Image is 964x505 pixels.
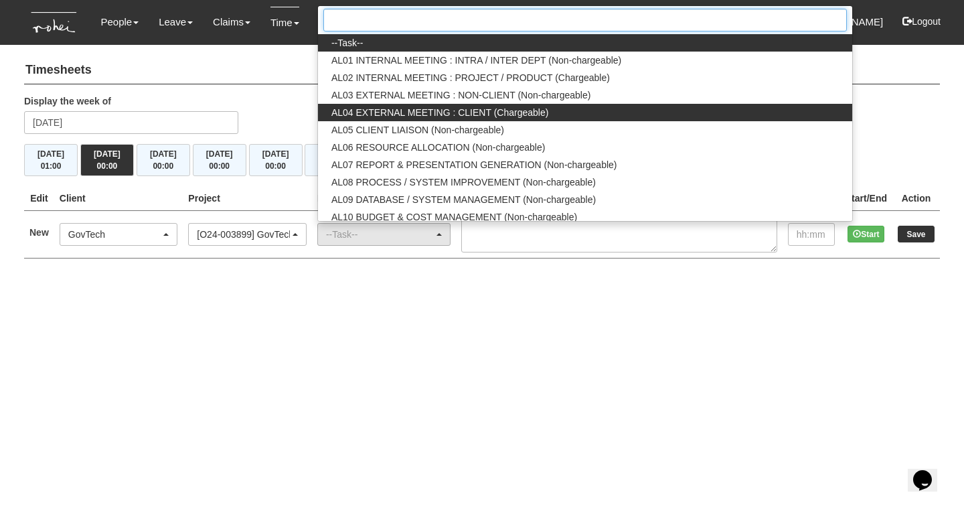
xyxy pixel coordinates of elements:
[68,228,161,241] div: GovTech
[892,186,940,211] th: Action
[100,7,139,38] a: People
[24,186,54,211] th: Edit
[41,161,62,171] span: 01:00
[312,186,456,211] th: Project Task
[24,57,940,84] h4: Timesheets
[24,144,940,176] div: Timesheet Week Summary
[188,223,307,246] button: [O24-003899] GovTech - ELP Executive Coaching
[323,9,847,31] input: Search
[331,71,610,84] span: AL02 INTERNAL MEETING : PROJECT / PRODUCT (Chargeable)
[305,144,358,176] button: [DATE]00:00
[24,144,78,176] button: [DATE]01:00
[153,161,173,171] span: 00:00
[840,186,892,211] th: Start/End
[908,451,951,492] iframe: chat widget
[213,7,250,38] a: Claims
[331,158,617,171] span: AL07 REPORT & PRESENTATION GENERATION (Non-chargeable)
[159,7,193,38] a: Leave
[893,5,950,38] button: Logout
[183,186,312,211] th: Project
[331,175,596,189] span: AL08 PROCESS / SYSTEM IMPROVEMENT (Non-chargeable)
[898,226,935,242] input: Save
[331,193,596,206] span: AL09 DATABASE / SYSTEM MANAGEMENT (Non-chargeable)
[326,228,434,241] div: --Task--
[788,223,835,246] input: hh:mm
[265,161,286,171] span: 00:00
[193,144,246,176] button: [DATE]00:00
[331,141,546,154] span: AL06 RESOURCE ALLOCATION (Non-chargeable)
[54,186,183,211] th: Client
[848,226,884,242] button: Start
[29,226,49,239] label: New
[331,123,504,137] span: AL05 CLIENT LIAISON (Non-chargeable)
[137,144,190,176] button: [DATE]00:00
[249,144,303,176] button: [DATE]00:00
[24,94,111,108] label: Display the week of
[97,161,118,171] span: 00:00
[331,210,577,224] span: AL10 BUDGET & COST MANAGEMENT (Non-chargeable)
[331,36,363,50] span: --Task--
[331,88,590,102] span: AL03 EXTERNAL MEETING : NON-CLIENT (Non-chargeable)
[209,161,230,171] span: 00:00
[80,144,134,176] button: [DATE]00:00
[331,106,548,119] span: AL04 EXTERNAL MEETING : CLIENT (Chargeable)
[317,223,451,246] button: --Task--
[60,223,178,246] button: GovTech
[331,54,621,67] span: AL01 INTERNAL MEETING : INTRA / INTER DEPT (Non-chargeable)
[270,7,299,38] a: Time
[197,228,290,241] div: [O24-003899] GovTech - ELP Executive Coaching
